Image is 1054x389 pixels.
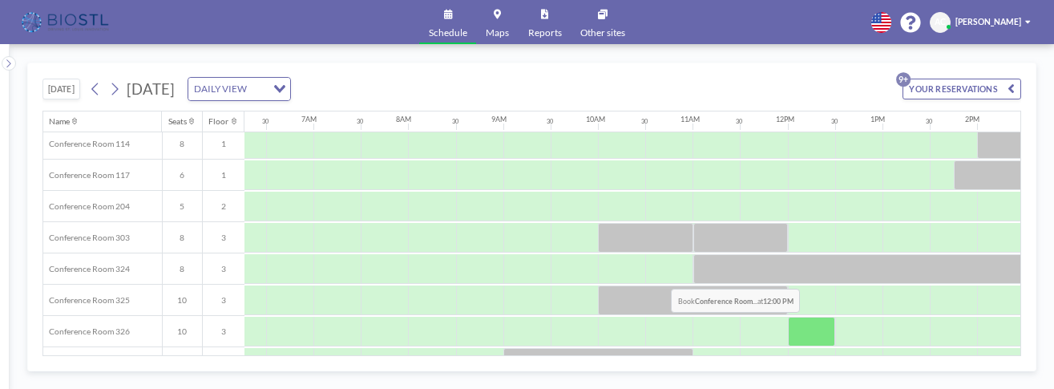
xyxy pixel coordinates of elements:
span: Reports [528,28,562,38]
span: Conference Room 117 [43,170,130,180]
span: 1 [203,170,244,180]
button: YOUR RESERVATIONS9+ [903,79,1021,99]
span: 10 [163,326,203,337]
input: Search for option [251,81,264,97]
div: 30 [357,118,363,125]
div: 11AM [680,115,700,124]
span: Book at [671,289,800,313]
span: 8 [163,233,203,243]
span: AC [935,17,946,27]
span: 3 [203,264,244,274]
img: organization-logo [19,10,113,34]
div: 30 [641,118,648,125]
div: 30 [926,118,932,125]
span: Schedule [429,28,467,38]
div: 1PM [870,115,885,124]
div: 30 [452,118,458,125]
span: DAILY VIEW [192,81,249,97]
button: [DATE] [42,79,80,99]
span: Other sites [580,28,625,38]
span: [PERSON_NAME] [955,17,1021,26]
b: 12:00 PM [763,297,794,306]
div: Floor [208,116,228,127]
p: 9+ [896,72,911,87]
div: 2PM [965,115,979,124]
span: 8 [163,139,203,149]
div: Search for option [188,78,290,100]
span: 3 [203,326,244,337]
span: Conference Room 326 [43,326,130,337]
span: Maps [486,28,509,38]
div: 9AM [491,115,507,124]
span: 6 [163,170,203,180]
div: 8AM [396,115,411,124]
div: 10AM [586,115,605,124]
span: 10 [163,295,203,306]
span: [DATE] [127,80,175,98]
div: Name [49,116,70,127]
div: Seats [168,116,187,127]
div: 7AM [301,115,317,124]
span: 3 [203,295,244,306]
div: 30 [547,118,553,125]
div: 30 [736,118,742,125]
div: 30 [262,118,269,125]
b: Conference Room... [695,297,757,306]
span: 2 [203,201,244,212]
div: 30 [831,118,838,125]
span: 5 [163,201,203,212]
span: Conference Room 114 [43,139,130,149]
span: 1 [203,139,244,149]
span: Conference Room 324 [43,264,130,274]
span: 8 [163,264,203,274]
span: Conference Room 303 [43,233,130,243]
span: Conference Room 204 [43,201,130,212]
span: Conference Room 325 [43,295,130,306]
span: 3 [203,233,244,243]
div: 12PM [776,115,794,124]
